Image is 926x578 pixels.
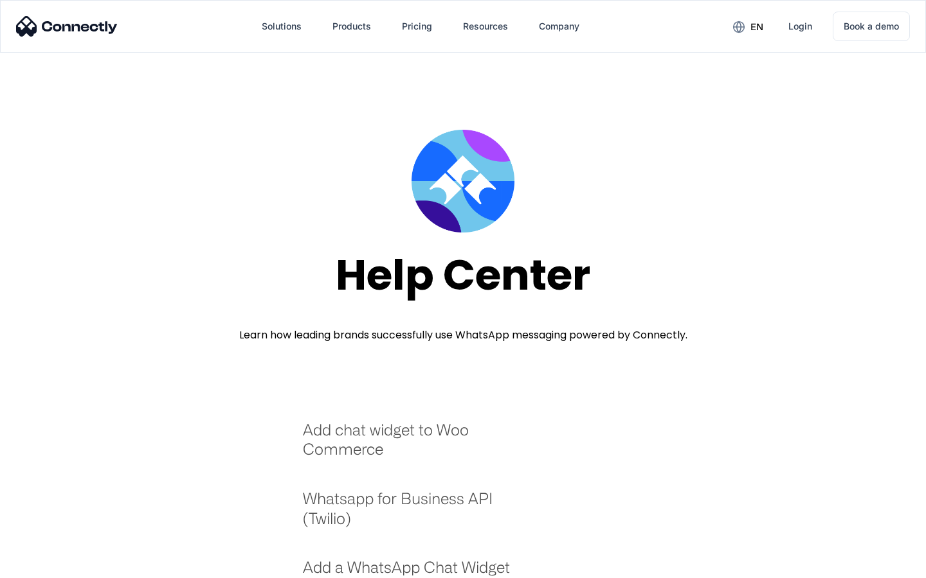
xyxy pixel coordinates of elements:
[392,11,442,42] a: Pricing
[13,556,77,574] aside: Language selected: English
[336,252,590,299] div: Help Center
[16,16,118,37] img: Connectly Logo
[750,18,763,36] div: en
[539,17,579,35] div: Company
[303,420,527,472] a: Add chat widget to Woo Commerce
[262,17,302,35] div: Solutions
[239,328,687,343] div: Learn how leading brands successfully use WhatsApp messaging powered by Connectly.
[463,17,508,35] div: Resources
[402,17,432,35] div: Pricing
[26,556,77,574] ul: Language list
[778,11,822,42] a: Login
[788,17,812,35] div: Login
[332,17,371,35] div: Products
[303,489,527,541] a: Whatsapp for Business API (Twilio)
[833,12,910,41] a: Book a demo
